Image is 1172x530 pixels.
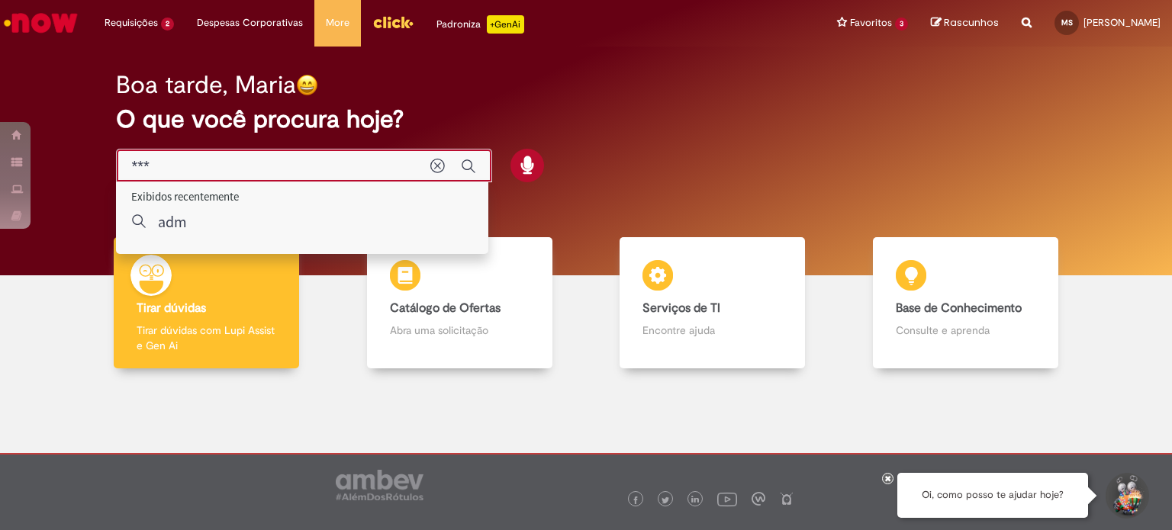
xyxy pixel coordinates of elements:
[586,237,839,369] a: Serviços de TI Encontre ajuda
[717,489,737,509] img: logo_footer_youtube.png
[116,106,1057,133] h2: O que você procura hoje?
[895,18,908,31] span: 3
[1061,18,1073,27] span: MS
[662,496,669,504] img: logo_footer_twitter.png
[372,11,414,34] img: click_logo_yellow_360x200.png
[2,8,80,38] img: ServiceNow
[691,496,699,505] img: logo_footer_linkedin.png
[390,300,501,316] b: Catálogo de Ofertas
[944,15,999,30] span: Rascunhos
[333,237,587,369] a: Catálogo de Ofertas Abra uma solicitação
[780,492,794,506] img: logo_footer_naosei.png
[839,237,1093,369] a: Base de Conhecimento Consulte e aprenda
[326,15,349,31] span: More
[752,492,765,506] img: logo_footer_workplace.png
[116,72,296,98] h2: Boa tarde, Maria
[850,15,892,31] span: Favoritos
[197,15,303,31] span: Despesas Corporativas
[897,473,1088,518] div: Oi, como posso te ajudar hoje?
[1083,16,1161,29] span: [PERSON_NAME]
[1103,473,1149,519] button: Iniciar Conversa de Suporte
[105,15,158,31] span: Requisições
[642,300,720,316] b: Serviços de TI
[896,300,1022,316] b: Base de Conhecimento
[296,74,318,96] img: happy-face.png
[336,470,423,500] img: logo_footer_ambev_rotulo_gray.png
[390,323,530,338] p: Abra uma solicitação
[436,15,524,34] div: Padroniza
[632,496,639,504] img: logo_footer_facebook.png
[642,323,782,338] p: Encontre ajuda
[80,237,333,369] a: Tirar dúvidas Tirar dúvidas com Lupi Assist e Gen Ai
[896,323,1035,338] p: Consulte e aprenda
[161,18,174,31] span: 2
[931,16,999,31] a: Rascunhos
[137,323,276,353] p: Tirar dúvidas com Lupi Assist e Gen Ai
[487,15,524,34] p: +GenAi
[137,300,206,316] b: Tirar dúvidas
